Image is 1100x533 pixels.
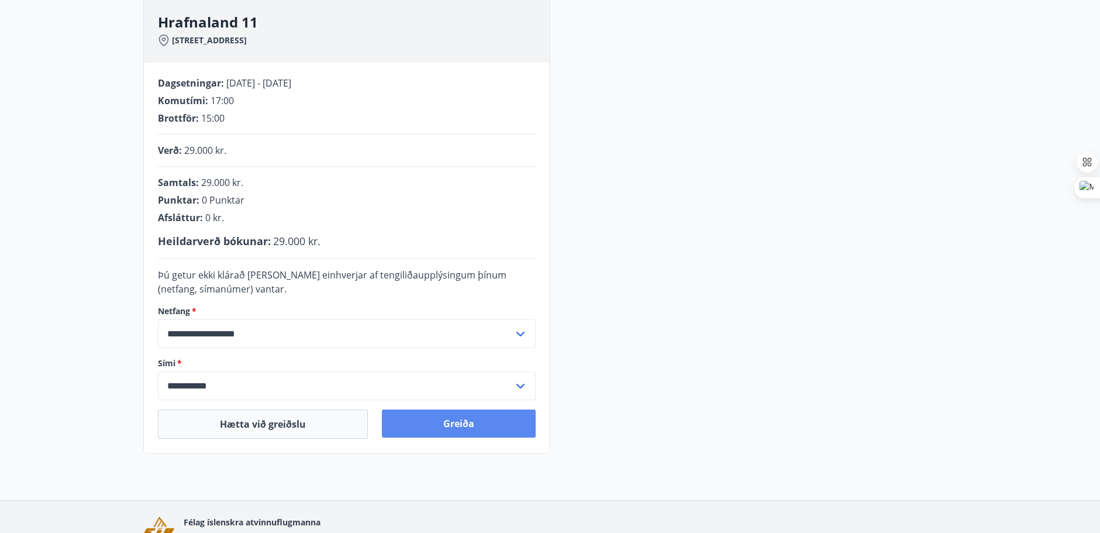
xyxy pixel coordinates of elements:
span: 0 Punktar [202,194,244,207]
span: [DATE] - [DATE] [226,77,291,90]
span: 29.000 kr. [201,176,243,189]
label: Netfang [158,305,536,317]
span: Dagsetningar : [158,77,224,90]
span: Heildarverð bókunar : [158,234,271,248]
span: 0 kr. [205,211,224,224]
span: 29.000 kr. [273,234,320,248]
span: 15:00 [201,112,225,125]
span: Brottför : [158,112,199,125]
span: Komutími : [158,94,208,107]
span: Þú getur ekki klárað [PERSON_NAME] einhverjar af tengiliðaupplýsingum þínum (netfang, símanúmer) ... [158,269,506,295]
button: Greiða [382,410,536,438]
span: Punktar : [158,194,199,207]
span: Afsláttur : [158,211,203,224]
h3: Hrafnaland 11 [158,12,550,32]
span: Samtals : [158,176,199,189]
span: [STREET_ADDRESS] [172,35,247,46]
label: Sími [158,357,536,369]
span: Félag íslenskra atvinnuflugmanna [184,517,320,528]
button: Hætta við greiðslu [158,410,368,439]
span: Verð : [158,144,182,157]
span: 29.000 kr. [184,144,226,157]
span: 17:00 [211,94,234,107]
